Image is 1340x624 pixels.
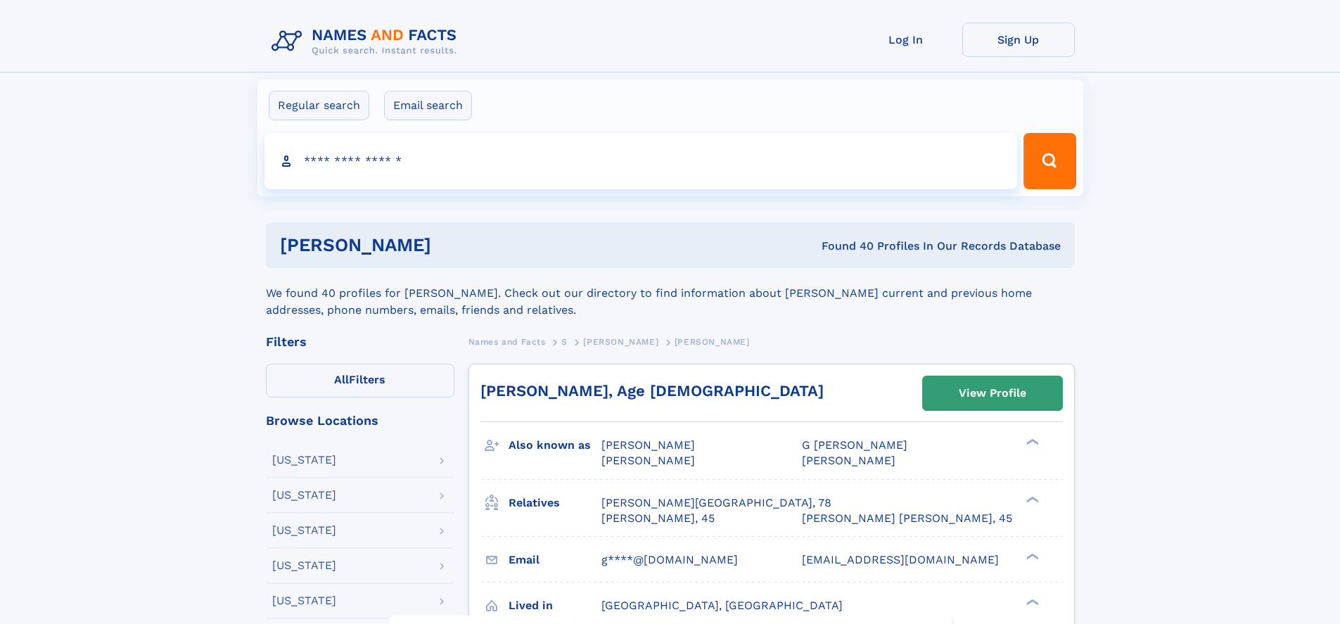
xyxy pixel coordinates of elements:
[264,133,1018,189] input: search input
[561,333,568,350] a: S
[509,548,601,572] h3: Email
[480,382,824,400] a: [PERSON_NAME], Age [DEMOGRAPHIC_DATA]
[272,525,336,536] div: [US_STATE]
[802,511,1012,526] a: [PERSON_NAME] [PERSON_NAME], 45
[266,336,454,348] div: Filters
[601,495,831,511] a: [PERSON_NAME][GEOGRAPHIC_DATA], 78
[962,23,1075,57] a: Sign Up
[583,337,658,347] span: [PERSON_NAME]
[272,454,336,466] div: [US_STATE]
[334,373,349,386] span: All
[1023,495,1040,504] div: ❯
[1023,438,1040,447] div: ❯
[1023,597,1040,606] div: ❯
[266,414,454,427] div: Browse Locations
[509,491,601,515] h3: Relatives
[1023,133,1076,189] button: Search Button
[626,238,1061,254] div: Found 40 Profiles In Our Records Database
[923,376,1062,410] a: View Profile
[266,268,1075,319] div: We found 40 profiles for [PERSON_NAME]. Check out our directory to find information about [PERSON...
[280,236,627,254] h1: [PERSON_NAME]
[959,377,1026,409] div: View Profile
[509,594,601,618] h3: Lived in
[272,490,336,501] div: [US_STATE]
[601,454,695,467] span: [PERSON_NAME]
[266,23,468,61] img: Logo Names and Facts
[601,599,843,612] span: [GEOGRAPHIC_DATA], [GEOGRAPHIC_DATA]
[266,364,454,397] label: Filters
[601,438,695,452] span: [PERSON_NAME]
[384,91,472,120] label: Email search
[675,337,750,347] span: [PERSON_NAME]
[468,333,546,350] a: Names and Facts
[601,511,715,526] a: [PERSON_NAME], 45
[850,23,962,57] a: Log In
[802,454,895,467] span: [PERSON_NAME]
[272,595,336,606] div: [US_STATE]
[1023,552,1040,561] div: ❯
[802,438,907,452] span: G [PERSON_NAME]
[509,433,601,457] h3: Also known as
[269,91,369,120] label: Regular search
[583,333,658,350] a: [PERSON_NAME]
[802,553,999,566] span: [EMAIL_ADDRESS][DOMAIN_NAME]
[561,337,568,347] span: S
[272,560,336,571] div: [US_STATE]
